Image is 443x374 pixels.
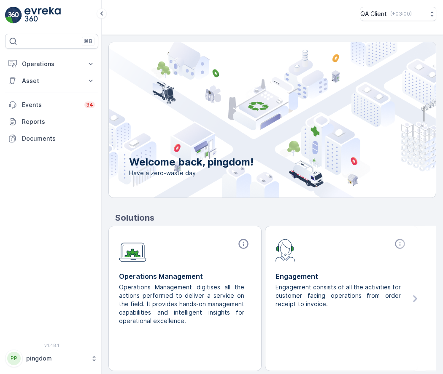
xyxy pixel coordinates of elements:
button: PPpingdom [5,350,98,367]
p: Operations [22,60,81,68]
a: Documents [5,130,98,147]
p: Engagement [276,271,408,281]
p: Events [22,101,79,109]
button: Asset [5,72,98,89]
p: ( +03:00 ) [390,11,412,17]
p: Operations Management digitises all the actions performed to deliver a service on the field. It p... [119,283,244,325]
p: Welcome back, pingdom! [129,155,254,169]
img: city illustration [71,42,436,198]
button: QA Client(+03:00) [360,7,436,21]
p: pingdom [26,354,86,363]
p: ⌘B [84,38,92,45]
p: Documents [22,134,95,143]
p: Reports [22,118,95,126]
img: logo_light-DOdMpM7g.png [24,7,61,24]
p: Asset [22,77,81,85]
img: logo [5,7,22,24]
img: module-icon [119,238,146,262]
span: Have a zero-waste day [129,169,254,177]
p: QA Client [360,10,387,18]
div: PP [7,352,21,365]
button: Operations [5,56,98,72]
img: module-icon [276,238,295,262]
p: Operations Management [119,271,251,281]
a: Reports [5,113,98,130]
p: Solutions [115,211,436,224]
a: Events34 [5,96,98,113]
p: Engagement consists of all the activities for customer facing operations from order receipt to in... [276,283,401,308]
p: 34 [86,102,93,108]
span: v 1.48.1 [5,343,98,348]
